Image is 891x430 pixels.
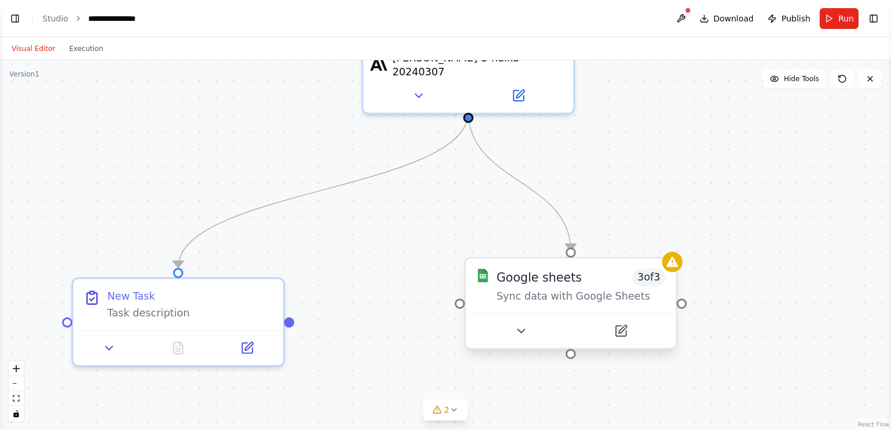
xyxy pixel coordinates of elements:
[9,406,24,421] button: toggle interactivity
[858,421,889,428] a: React Flow attribution
[713,13,754,24] span: Download
[9,391,24,406] button: fit view
[142,338,215,358] button: No output available
[7,10,23,27] button: Show left sidebar
[5,42,62,56] button: Visual Editor
[464,260,678,353] div: Google SheetsGoogle sheets3of3Sync data with Google Sheets
[781,13,810,24] span: Publish
[42,13,146,24] nav: breadcrumb
[423,399,468,421] button: 2
[107,306,273,320] div: Task description
[763,70,826,88] button: Hide Tools
[9,376,24,391] button: zoom out
[838,13,854,24] span: Run
[9,70,39,79] div: Version 1
[476,269,490,283] img: Google Sheets
[9,361,24,376] button: zoom in
[62,42,110,56] button: Execution
[497,289,665,303] div: Sync data with Google Sheets
[218,338,276,358] button: Open in side panel
[470,85,566,105] button: Open in side panel
[71,277,285,366] div: New TaskTask description
[42,14,68,23] a: Studio
[820,8,859,29] button: Run
[695,8,759,29] button: Download
[573,320,669,341] button: Open in side panel
[460,112,579,251] g: Edge from 67ff2d5c-bac9-43ee-8f68-fdfab5042238 to e16b1adf-cc73-4749-b488-74d20101a64b
[763,8,815,29] button: Publish
[865,10,882,27] button: Show right sidebar
[169,112,477,268] g: Edge from 67ff2d5c-bac9-43ee-8f68-fdfab5042238 to 02f48688-6f62-40b7-9955-c1ae71a9ddc7
[632,269,665,286] span: Number of enabled actions
[9,361,24,421] div: React Flow controls
[784,74,819,83] span: Hide Tools
[392,52,566,79] span: [PERSON_NAME]-3-haiku-20240307
[444,404,450,416] span: 2
[497,269,582,286] div: Google sheets
[107,289,155,303] div: New Task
